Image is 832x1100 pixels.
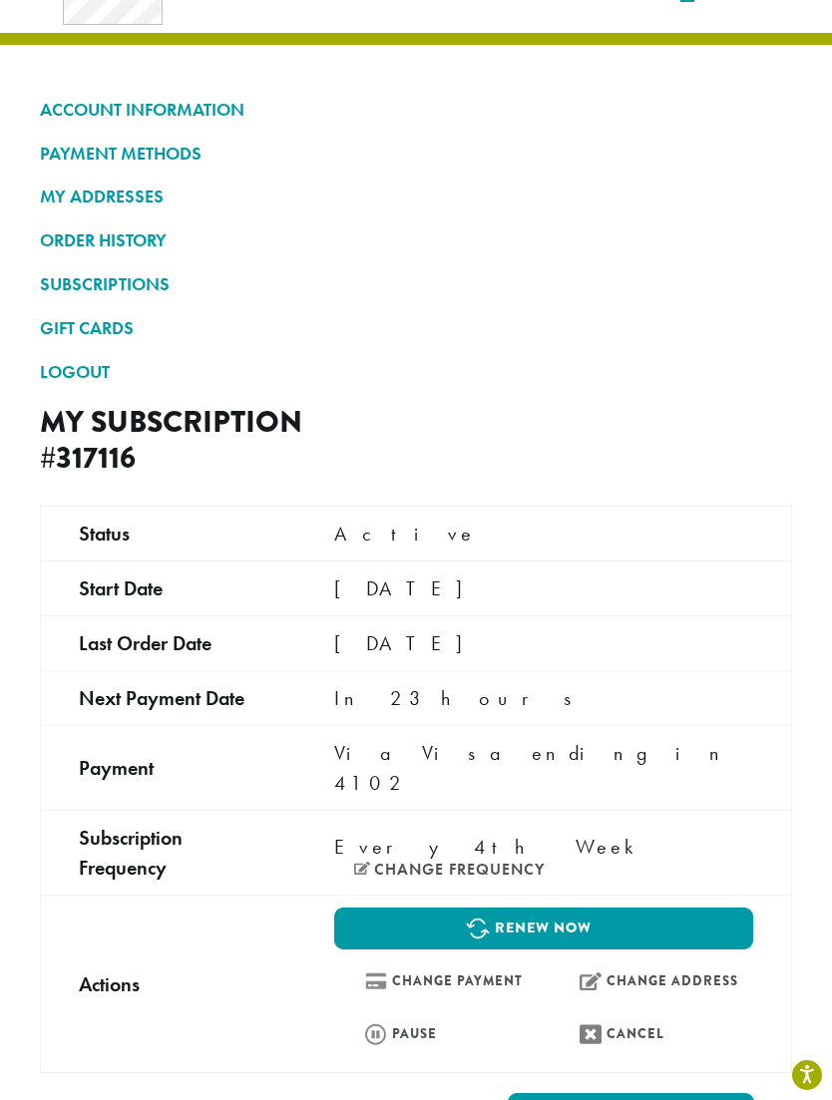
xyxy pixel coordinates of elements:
[296,616,792,671] td: [DATE]
[296,671,792,726] td: In 23 hours
[41,896,296,1073] td: Actions
[40,355,792,389] a: LOGOUT
[296,561,792,616] td: [DATE]
[334,1013,539,1056] a: Pause
[41,616,296,671] td: Last order date
[41,507,296,561] td: Status
[296,507,792,561] td: Active
[40,93,792,405] nav: Account pages
[41,561,296,616] td: Start date
[40,93,792,127] a: ACCOUNT INFORMATION
[40,137,792,171] a: PAYMENT METHODS
[334,832,644,862] span: Every 4th Week
[334,740,732,796] span: Via Visa ending in 4102
[334,908,753,949] a: Renew now
[41,671,296,726] td: Next payment date
[354,862,545,878] a: Change frequency
[40,267,792,301] a: SUBSCRIPTIONS
[40,404,401,476] h2: My Subscription #317116
[41,811,296,896] td: Subscription Frequency
[549,1012,753,1055] a: Cancel
[334,959,539,1002] a: Change payment
[40,311,792,345] a: GIFT CARDS
[549,959,753,1002] a: Change address
[40,223,792,257] a: ORDER HISTORY
[40,180,792,213] a: MY ADDRESSES
[41,726,296,811] td: Payment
